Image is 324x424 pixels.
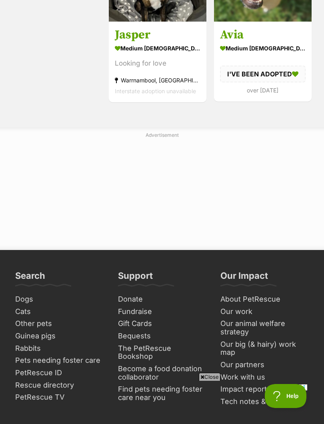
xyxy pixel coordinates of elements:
[12,342,107,355] a: Rabbits
[217,293,312,306] a: About PetRescue
[12,379,107,392] a: Rescue directory
[115,330,210,342] a: Bequests
[16,384,308,420] iframe: Advertisement
[115,88,196,94] span: Interstate adoption unavailable
[220,270,268,286] h3: Our Impact
[118,270,153,286] h3: Support
[115,306,210,318] a: Fundraise
[220,85,306,96] div: over [DATE]
[12,306,107,318] a: Cats
[217,371,312,384] a: Work with us
[220,27,306,42] h3: Avia
[115,342,210,363] a: The PetRescue Bookshop
[12,391,107,404] a: PetRescue TV
[109,21,206,102] a: Jasper medium [DEMOGRAPHIC_DATA] Dog Looking for love Warrnambool, [GEOGRAPHIC_DATA] Interstate a...
[115,293,210,306] a: Donate
[217,306,312,318] a: Our work
[217,338,312,359] a: Our big (& hairy) work map
[220,42,306,54] div: medium [DEMOGRAPHIC_DATA] Dog
[12,354,107,367] a: Pets needing foster care
[115,27,200,42] h3: Jasper
[199,373,220,381] span: Close
[217,359,312,371] a: Our partners
[12,293,107,306] a: Dogs
[265,384,308,408] iframe: Help Scout Beacon - Open
[220,66,306,82] div: I'VE BEEN ADOPTED
[15,270,45,286] h3: Search
[214,21,312,102] a: Avia medium [DEMOGRAPHIC_DATA] Dog I'VE BEEN ADOPTED over [DATE] favourite
[217,318,312,338] a: Our animal welfare strategy
[12,367,107,379] a: PetRescue ID
[12,318,107,330] a: Other pets
[12,330,107,342] a: Guinea pigs
[115,318,210,330] a: Gift Cards
[115,75,200,86] div: Warrnambool, [GEOGRAPHIC_DATA]
[16,142,308,242] iframe: Advertisement
[115,58,200,69] div: Looking for love
[115,42,200,54] div: medium [DEMOGRAPHIC_DATA] Dog
[115,363,210,383] a: Become a food donation collaborator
